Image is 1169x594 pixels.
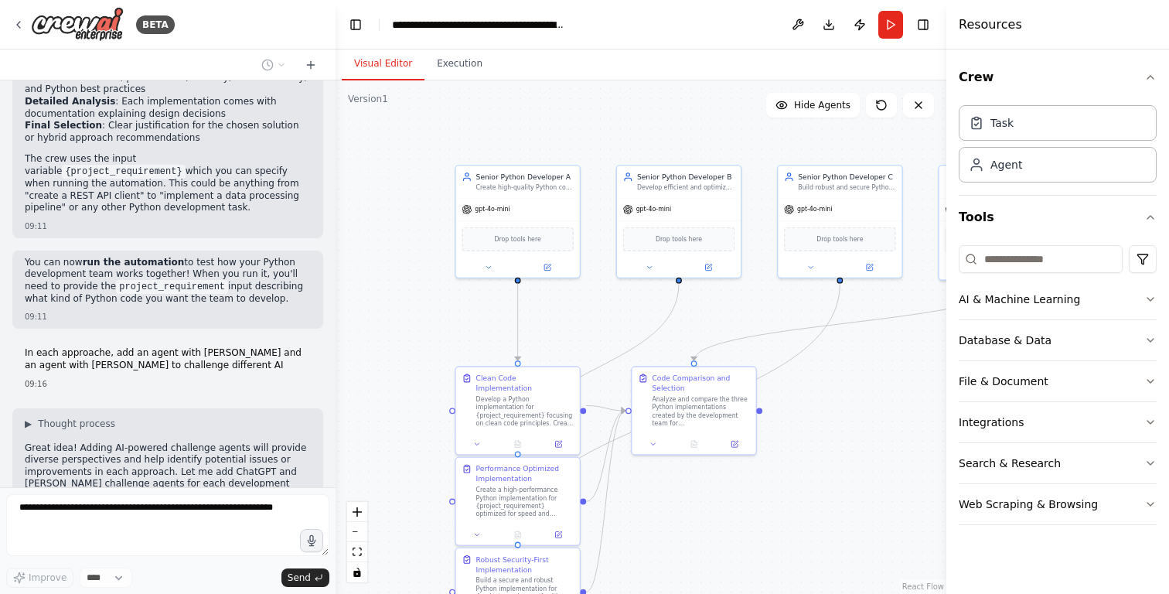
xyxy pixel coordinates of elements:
[476,464,574,484] div: Performance Optimized Implementation
[777,165,903,278] div: Senior Python Developer CBuild robust and secure Python code for {project_requirement} with stron...
[281,568,329,587] button: Send
[83,257,185,268] strong: run the automation
[631,366,757,455] div: Code Comparison and SelectionAnalyze and compare the three Python implementations created by the ...
[476,395,574,428] div: Develop a Python implementation for {project_requirement} focusing on clean code principles. Crea...
[637,172,734,182] div: Senior Python Developer B
[476,555,574,575] div: Robust Security-First Implementation
[25,153,311,213] p: The crew uses the input variable which you can specify when running the automation. This could be...
[990,157,1022,172] div: Agent
[392,17,566,32] nav: breadcrumb
[616,165,742,278] div: Senior Python Developer BDevelop efficient and optimized Python code for {project_requirement} wi...
[959,497,1098,512] div: Web Scraping & Browsing
[25,347,311,371] p: In each approache, add an agent with [PERSON_NAME] and an agent with [PERSON_NAME] to challenge d...
[798,172,895,182] div: Senior Python Developer C
[990,115,1014,131] div: Task
[652,395,749,428] div: Analyze and compare the three Python implementations created by the development team for {project...
[347,542,367,562] button: fit view
[841,261,898,274] button: Open in side panel
[25,257,311,306] p: You can now to test how your Python development team works together! When you run it, you'll need...
[347,502,367,582] div: React Flow controls
[300,529,323,552] button: Click to speak your automation idea
[424,48,495,80] button: Execution
[455,165,581,278] div: Senior Python Developer ACreate high-quality Python code for {project_requirement} following clea...
[902,582,944,591] a: React Flow attribution
[519,261,576,274] button: Open in side panel
[959,333,1051,348] div: Database & Data
[347,522,367,542] button: zoom out
[959,443,1157,483] button: Search & Research
[136,15,175,34] div: BETA
[636,206,671,213] span: gpt-4o-mini
[347,502,367,522] button: zoom in
[513,284,683,452] g: Edge from 4f49d45b-dbb6-46f2-b33c-5b9921fc0c53 to 76821e0d-9274-4247-b05d-5e03f1d26579
[25,96,115,107] strong: Detailed Analysis
[959,320,1157,360] button: Database & Data
[31,7,124,42] img: Logo
[794,99,850,111] span: Hide Agents
[959,196,1157,239] button: Tools
[959,279,1157,319] button: AI & Machine Learning
[476,172,574,182] div: Senior Python Developer A
[959,56,1157,99] button: Crew
[496,529,539,541] button: No output available
[513,284,523,361] g: Edge from 6a7efc7b-045c-4873-95c3-020f6238b279 to 07837dd2-14e2-4fd6-bb26-e938802f30aa
[797,206,832,213] span: gpt-4o-mini
[342,48,424,80] button: Visual Editor
[912,14,934,36] button: Hide right sidebar
[476,486,574,518] div: Create a high-performance Python implementation for {project_requirement} optimized for speed and...
[798,184,895,192] div: Build robust and secure Python code for {project_requirement} with strong focus on error handling...
[455,366,581,455] div: Clean Code ImplementationDevelop a Python implementation for {project_requirement} focusing on cl...
[348,93,388,105] div: Version 1
[766,93,860,118] button: Hide Agents
[25,96,311,120] li: : Each implementation comes with documentation explaining design decisions
[38,418,115,430] span: Thought process
[298,56,323,74] button: Start a new chat
[656,234,702,244] span: Drop tools here
[959,361,1157,401] button: File & Document
[495,234,541,244] span: Drop tools here
[476,184,574,192] div: Create high-quality Python code for {project_requirement} following clean code principles, focusi...
[541,529,576,541] button: Open in side panel
[586,401,625,416] g: Edge from 07837dd2-14e2-4fd6-bb26-e938802f30aa to 8e89eae1-f313-41c9-983a-a3eb15eac5da
[347,562,367,582] button: toggle interactivity
[959,402,1157,442] button: Integrations
[586,405,625,506] g: Edge from 76821e0d-9274-4247-b05d-5e03f1d26579 to 8e89eae1-f313-41c9-983a-a3eb15eac5da
[717,438,752,450] button: Open in side panel
[25,418,32,430] span: ▶
[25,378,311,390] div: 09:16
[345,14,366,36] button: Hide left sidebar
[637,184,734,192] div: Develop efficient and optimized Python code for {project_requirement} with emphasis on performanc...
[6,568,73,588] button: Improve
[959,292,1080,307] div: AI & Machine Learning
[959,239,1157,538] div: Tools
[689,285,1006,360] g: Edge from 71c785b6-d86d-4e30-8fca-6abb0e33da9c to 8e89eae1-f313-41c9-983a-a3eb15eac5da
[959,15,1022,34] h4: Resources
[25,120,102,131] strong: Final Selection
[62,165,185,179] code: {project_requirement}
[541,438,576,450] button: Open in side panel
[652,373,749,393] div: Code Comparison and Selection
[25,120,311,144] li: : Clear justification for the chosen solution or hybrid approach recommendations
[116,280,228,294] code: project_requirement
[496,438,539,450] button: No output available
[816,234,863,244] span: Drop tools here
[959,484,1157,524] button: Web Scraping & Browsing
[288,572,311,584] span: Send
[255,56,292,74] button: Switch to previous chat
[673,438,715,450] button: No output available
[25,442,311,503] p: Great idea! Adding AI-powered challenge agents will provide diverse perspectives and help identif...
[959,99,1157,195] div: Crew
[25,220,311,232] div: 09:11
[455,457,581,546] div: Performance Optimized ImplementationCreate a high-performance Python implementation for {project_...
[25,311,311,323] div: 09:11
[680,261,737,274] button: Open in side panel
[29,572,66,584] span: Improve
[959,374,1048,389] div: File & Document
[959,415,1024,430] div: Integrations
[475,206,510,213] span: gpt-4o-mini
[25,418,115,430] button: ▶Thought process
[959,456,1061,471] div: Search & Research
[476,373,574,393] div: Clean Code Implementation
